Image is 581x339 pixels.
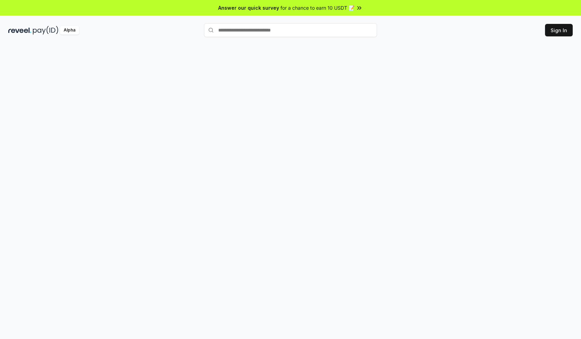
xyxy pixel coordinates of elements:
[545,24,573,36] button: Sign In
[8,26,31,35] img: reveel_dark
[33,26,58,35] img: pay_id
[218,4,279,11] span: Answer our quick survey
[280,4,354,11] span: for a chance to earn 10 USDT 📝
[60,26,79,35] div: Alpha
